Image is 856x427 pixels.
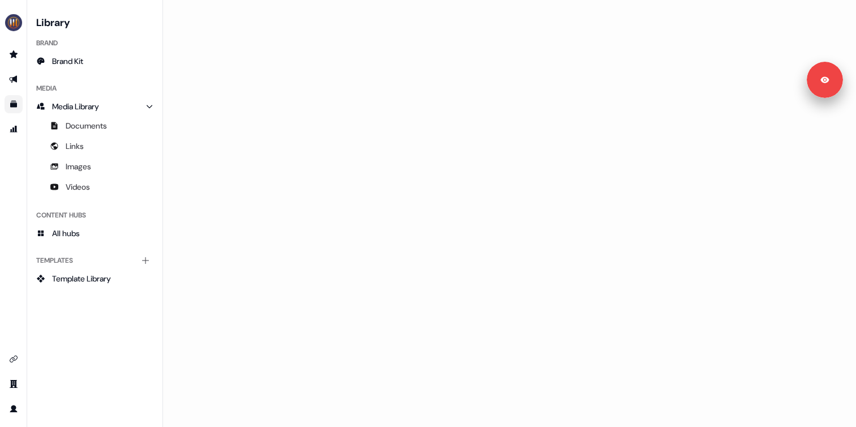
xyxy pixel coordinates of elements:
[32,178,158,196] a: Videos
[5,45,23,63] a: Go to prospects
[5,400,23,418] a: Go to profile
[66,140,84,152] span: Links
[32,52,158,70] a: Brand Kit
[32,206,158,224] div: Content Hubs
[32,251,158,270] div: Templates
[52,101,99,112] span: Media Library
[52,228,80,239] span: All hubs
[5,375,23,393] a: Go to team
[5,95,23,113] a: Go to templates
[66,161,91,172] span: Images
[5,350,23,368] a: Go to integrations
[32,270,158,288] a: Template Library
[32,14,158,29] h3: Library
[5,120,23,138] a: Go to attribution
[32,137,158,155] a: Links
[32,157,158,176] a: Images
[66,181,90,193] span: Videos
[32,97,158,116] a: Media Library
[66,120,107,131] span: Documents
[32,79,158,97] div: Media
[5,70,23,88] a: Go to outbound experience
[32,117,158,135] a: Documents
[32,224,158,242] a: All hubs
[52,273,111,284] span: Template Library
[32,34,158,52] div: Brand
[52,55,83,67] span: Brand Kit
